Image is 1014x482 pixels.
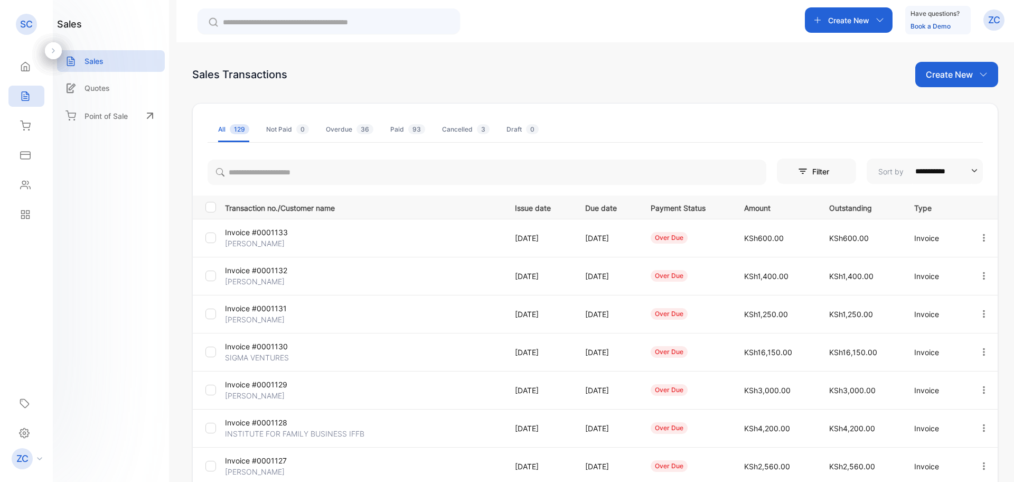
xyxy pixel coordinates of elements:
p: [DATE] [585,233,628,244]
p: Invoice #0001130 [225,341,317,352]
p: [DATE] [515,309,564,320]
p: INSTITUTE FOR FAMILY BUSINESS IFFB [225,428,364,439]
div: over due [651,384,688,396]
p: Invoice #0001132 [225,265,317,276]
p: Invoice [914,271,957,282]
p: Due date [585,200,628,214]
p: Invoice [914,233,957,244]
p: Create New [926,68,973,81]
span: KSh600.00 [829,234,869,243]
span: KSh3,000.00 [829,386,876,395]
p: [DATE] [585,461,628,472]
span: 93 [408,124,425,134]
div: over due [651,232,688,244]
p: [PERSON_NAME] [225,238,317,249]
span: KSh1,250.00 [829,310,873,319]
div: Not Paid [266,125,309,134]
p: Have questions? [910,8,960,19]
p: Amount [744,200,808,214]
p: [PERSON_NAME] [225,466,317,477]
span: KSh1,400.00 [744,272,788,281]
a: Sales [57,50,165,72]
a: Point of Sale [57,104,165,127]
div: Cancelled [442,125,490,134]
p: Payment Status [651,200,722,214]
p: ZC [988,13,1000,27]
p: Sort by [878,166,904,177]
span: KSh3,000.00 [744,386,791,395]
p: Type [914,200,957,214]
p: Invoice #0001127 [225,455,317,466]
div: over due [651,308,688,320]
p: [DATE] [585,347,628,358]
button: Create New [805,7,893,33]
p: Invoice #0001131 [225,303,317,314]
p: Issue date [515,200,564,214]
p: Quotes [84,82,110,94]
span: KSh4,200.00 [829,424,875,433]
div: over due [651,460,688,472]
p: Invoice [914,461,957,472]
iframe: LiveChat chat widget [970,438,1014,482]
h1: sales [57,17,82,31]
p: [PERSON_NAME] [225,314,317,325]
p: Invoice #0001133 [225,227,317,238]
div: Draft [506,125,539,134]
p: [DATE] [515,423,564,434]
div: All [218,125,249,134]
div: over due [651,422,688,434]
p: [DATE] [515,385,564,396]
p: [DATE] [585,385,628,396]
p: [PERSON_NAME] [225,390,317,401]
span: 0 [526,124,539,134]
p: ZC [16,452,29,466]
a: Quotes [57,77,165,99]
div: over due [651,346,688,358]
span: 0 [296,124,309,134]
span: KSh600.00 [744,234,784,243]
p: [DATE] [515,461,564,472]
p: [DATE] [585,271,628,282]
p: Create New [828,15,869,26]
p: [DATE] [515,233,564,244]
button: Create New [915,62,998,87]
span: KSh16,150.00 [829,348,877,357]
p: SIGMA VENTURES [225,352,317,363]
div: Paid [390,125,425,134]
div: Overdue [326,125,373,134]
p: Outstanding [829,200,893,214]
div: over due [651,270,688,282]
p: [DATE] [585,309,628,320]
p: Invoice #0001128 [225,417,317,428]
span: KSh4,200.00 [744,424,790,433]
p: Sales [84,55,104,67]
span: KSh1,400.00 [829,272,874,281]
button: Sort by [867,159,983,184]
p: [DATE] [515,347,564,358]
p: Invoice [914,385,957,396]
span: 129 [230,124,249,134]
p: [PERSON_NAME] [225,276,317,287]
span: 36 [356,124,373,134]
span: KSh1,250.00 [744,310,788,319]
p: Point of Sale [84,110,128,122]
p: Invoice #0001129 [225,379,317,390]
p: SC [20,17,33,31]
p: Invoice [914,347,957,358]
p: [DATE] [585,423,628,434]
div: Sales Transactions [192,67,287,82]
span: 3 [477,124,490,134]
span: KSh2,560.00 [744,462,790,471]
button: ZC [983,7,1004,33]
span: KSh2,560.00 [829,462,875,471]
p: Invoice [914,423,957,434]
a: Book a Demo [910,22,951,30]
p: Invoice [914,309,957,320]
p: [DATE] [515,271,564,282]
span: KSh16,150.00 [744,348,792,357]
p: Transaction no./Customer name [225,200,502,214]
